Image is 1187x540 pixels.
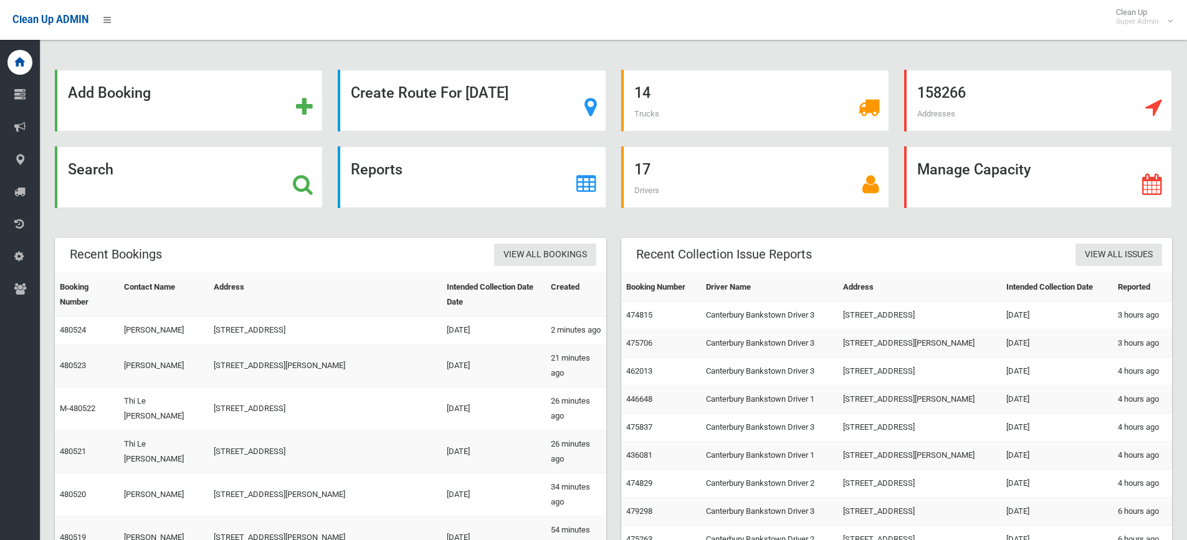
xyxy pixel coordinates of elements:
td: Canterbury Bankstown Driver 3 [701,358,838,386]
strong: Reports [351,161,403,178]
a: Reports [338,146,606,208]
th: Reported [1113,273,1172,301]
td: [DATE] [442,473,546,516]
span: Clean Up ADMIN [12,14,88,26]
a: 474829 [626,478,652,488]
td: [STREET_ADDRESS][PERSON_NAME] [838,386,1001,414]
td: 26 minutes ago [546,430,606,473]
a: M-480522 [60,404,95,413]
th: Intended Collection Date Date [442,273,546,316]
td: Canterbury Bankstown Driver 3 [701,301,838,329]
td: Canterbury Bankstown Driver 1 [701,386,838,414]
td: Canterbury Bankstown Driver 1 [701,442,838,470]
td: [DATE] [1001,358,1113,386]
a: 17 Drivers [621,146,889,208]
th: Address [838,273,1001,301]
a: View All Bookings [494,244,596,267]
td: [STREET_ADDRESS][PERSON_NAME] [209,473,442,516]
td: [DATE] [442,344,546,387]
td: Canterbury Bankstown Driver 3 [701,414,838,442]
td: Thi Le [PERSON_NAME] [119,430,209,473]
td: [PERSON_NAME] [119,473,209,516]
a: 14 Trucks [621,70,889,131]
th: Booking Number [55,273,119,316]
small: Super Admin [1116,17,1159,26]
td: 4 hours ago [1113,386,1172,414]
td: Thi Le [PERSON_NAME] [119,387,209,430]
td: 26 minutes ago [546,387,606,430]
td: 3 hours ago [1113,301,1172,329]
th: Booking Number [621,273,701,301]
td: 4 hours ago [1113,470,1172,498]
td: 2 minutes ago [546,316,606,344]
span: Clean Up [1110,7,1171,26]
td: [DATE] [1001,470,1113,498]
td: 3 hours ago [1113,329,1172,358]
td: [STREET_ADDRESS] [838,301,1001,329]
td: [STREET_ADDRESS][PERSON_NAME] [838,329,1001,358]
th: Address [209,273,442,316]
td: 21 minutes ago [546,344,606,387]
td: [STREET_ADDRESS] [838,414,1001,442]
td: [STREET_ADDRESS] [838,470,1001,498]
td: [STREET_ADDRESS] [209,387,442,430]
th: Intended Collection Date [1001,273,1113,301]
span: Trucks [634,109,659,118]
td: 4 hours ago [1113,358,1172,386]
a: 479298 [626,506,652,516]
strong: Manage Capacity [917,161,1031,178]
td: [PERSON_NAME] [119,316,209,344]
a: 446648 [626,394,652,404]
td: [DATE] [1001,301,1113,329]
a: 436081 [626,450,652,460]
a: 480520 [60,490,86,499]
a: 475837 [626,422,652,432]
td: [DATE] [1001,414,1113,442]
th: Contact Name [119,273,209,316]
td: [DATE] [1001,498,1113,526]
header: Recent Bookings [55,242,177,267]
td: [STREET_ADDRESS][PERSON_NAME] [209,344,442,387]
td: [DATE] [442,430,546,473]
td: 34 minutes ago [546,473,606,516]
span: Drivers [634,186,659,195]
td: [STREET_ADDRESS] [209,316,442,344]
td: [DATE] [442,387,546,430]
a: Create Route For [DATE] [338,70,606,131]
a: 475706 [626,338,652,348]
td: [DATE] [442,316,546,344]
a: 158266 Addresses [904,70,1172,131]
span: Addresses [917,109,955,118]
strong: Search [68,161,113,178]
td: [PERSON_NAME] [119,344,209,387]
td: Canterbury Bankstown Driver 2 [701,470,838,498]
a: 462013 [626,366,652,376]
a: 480523 [60,361,86,370]
a: Search [55,146,323,208]
strong: 158266 [917,84,966,102]
td: [STREET_ADDRESS] [838,358,1001,386]
td: [STREET_ADDRESS] [209,430,442,473]
a: 480524 [60,325,86,334]
strong: Add Booking [68,84,151,102]
td: 6 hours ago [1113,498,1172,526]
td: 4 hours ago [1113,442,1172,470]
td: [DATE] [1001,386,1113,414]
td: 4 hours ago [1113,414,1172,442]
td: [DATE] [1001,442,1113,470]
th: Created [546,273,606,316]
th: Driver Name [701,273,838,301]
td: Canterbury Bankstown Driver 3 [701,329,838,358]
td: [DATE] [1001,329,1113,358]
a: Manage Capacity [904,146,1172,208]
strong: Create Route For [DATE] [351,84,508,102]
a: Add Booking [55,70,323,131]
td: Canterbury Bankstown Driver 3 [701,498,838,526]
a: 474815 [626,310,652,320]
strong: 17 [634,161,651,178]
td: [STREET_ADDRESS][PERSON_NAME] [838,442,1001,470]
strong: 14 [634,84,651,102]
a: 480521 [60,447,86,456]
header: Recent Collection Issue Reports [621,242,827,267]
a: View All Issues [1075,244,1162,267]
